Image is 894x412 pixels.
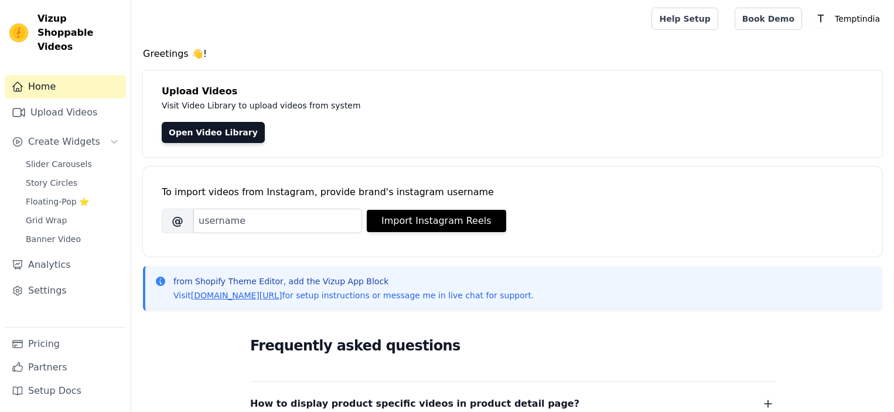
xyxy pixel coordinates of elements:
span: How to display product specific videos in product detail page? [250,396,579,412]
span: Vizup Shoppable Videos [37,12,121,54]
h4: Upload Videos [162,84,864,98]
a: Help Setup [651,8,718,30]
button: How to display product specific videos in product detail page? [250,396,775,412]
a: Book Demo [735,8,802,30]
img: Vizup [9,23,28,42]
a: Story Circles [19,175,126,191]
span: Story Circles [26,177,77,189]
h4: Greetings 👋! [143,47,882,61]
a: Partners [5,356,126,379]
a: Upload Videos [5,101,126,124]
button: T Temptindia [811,8,885,29]
h2: Frequently asked questions [250,334,775,357]
div: To import videos from Instagram, provide brand's instagram username [162,185,864,199]
p: Visit for setup instructions or message me in live chat for support. [173,290,534,301]
a: Pricing [5,332,126,356]
a: Slider Carousels [19,156,126,172]
button: Import Instagram Reels [367,210,506,232]
a: Grid Wrap [19,212,126,229]
a: Analytics [5,253,126,277]
text: T [817,13,824,25]
a: Floating-Pop ⭐ [19,193,126,210]
a: Setup Docs [5,379,126,403]
a: Banner Video [19,231,126,247]
span: Slider Carousels [26,158,92,170]
span: Grid Wrap [26,214,67,226]
a: [DOMAIN_NAME][URL] [191,291,282,300]
span: @ [162,209,193,233]
p: from Shopify Theme Editor, add the Vizup App Block [173,275,534,287]
span: Create Widgets [28,135,100,149]
a: Home [5,75,126,98]
a: Settings [5,279,126,302]
a: Open Video Library [162,122,265,143]
span: Floating-Pop ⭐ [26,196,89,207]
input: username [193,209,362,233]
p: Temptindia [830,8,885,29]
p: Visit Video Library to upload videos from system [162,98,687,113]
span: Banner Video [26,233,81,245]
button: Create Widgets [5,130,126,154]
